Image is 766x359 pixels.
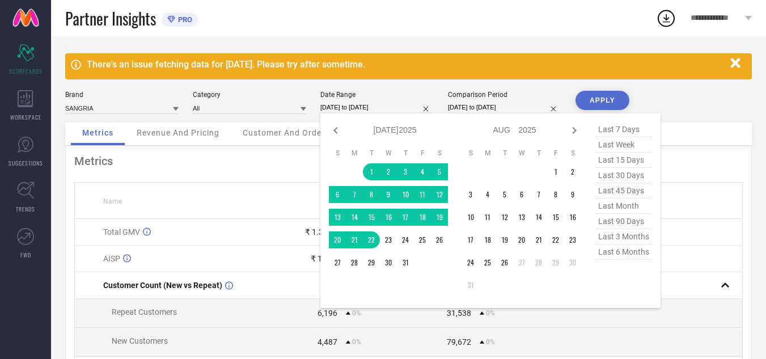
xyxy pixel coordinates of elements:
[479,209,496,226] td: Mon Aug 11 2025
[595,137,652,153] span: last week
[496,231,513,248] td: Tue Aug 19 2025
[397,186,414,203] td: Thu Jul 10 2025
[112,307,177,316] span: Repeat Customers
[462,186,479,203] td: Sun Aug 03 2025
[352,338,361,346] span: 0%
[431,209,448,226] td: Sat Jul 19 2025
[431,163,448,180] td: Sat Jul 05 2025
[595,153,652,168] span: last 15 days
[9,159,43,167] span: SUGGESTIONS
[397,149,414,158] th: Thursday
[363,209,380,226] td: Tue Jul 15 2025
[595,168,652,183] span: last 30 days
[87,59,725,70] div: There's an issue fetching data for [DATE]. Please try after sometime.
[137,128,219,137] span: Revenue And Pricing
[564,254,581,271] td: Sat Aug 30 2025
[564,209,581,226] td: Sat Aug 16 2025
[329,149,346,158] th: Sunday
[479,149,496,158] th: Monday
[20,251,31,259] span: FWD
[103,197,122,205] span: Name
[74,154,743,168] div: Metrics
[547,254,564,271] td: Fri Aug 29 2025
[65,91,179,99] div: Brand
[496,186,513,203] td: Tue Aug 05 2025
[305,227,337,236] div: ₹ 1.37 Cr
[530,186,547,203] td: Thu Aug 07 2025
[530,149,547,158] th: Thursday
[346,231,363,248] td: Mon Jul 21 2025
[112,336,168,345] span: New Customers
[479,254,496,271] td: Mon Aug 25 2025
[363,231,380,248] td: Tue Jul 22 2025
[530,231,547,248] td: Thu Aug 21 2025
[547,209,564,226] td: Fri Aug 15 2025
[329,254,346,271] td: Sun Jul 27 2025
[10,113,41,121] span: WORKSPACE
[513,231,530,248] td: Wed Aug 20 2025
[448,91,561,99] div: Comparison Period
[547,149,564,158] th: Friday
[320,102,434,113] input: Select date range
[595,122,652,137] span: last 7 days
[16,205,35,213] span: TRENDS
[414,163,431,180] td: Fri Jul 04 2025
[530,254,547,271] td: Thu Aug 28 2025
[329,231,346,248] td: Sun Jul 20 2025
[462,231,479,248] td: Sun Aug 17 2025
[193,91,306,99] div: Category
[82,128,113,137] span: Metrics
[363,186,380,203] td: Tue Jul 08 2025
[397,254,414,271] td: Thu Jul 31 2025
[320,91,434,99] div: Date Range
[595,183,652,198] span: last 45 days
[547,231,564,248] td: Fri Aug 22 2025
[363,163,380,180] td: Tue Jul 01 2025
[496,209,513,226] td: Tue Aug 12 2025
[318,309,337,318] div: 6,196
[397,163,414,180] td: Thu Jul 03 2025
[397,209,414,226] td: Thu Jul 17 2025
[329,186,346,203] td: Sun Jul 06 2025
[311,254,337,263] div: ₹ 1,183
[431,231,448,248] td: Sat Jul 26 2025
[363,254,380,271] td: Tue Jul 29 2025
[479,186,496,203] td: Mon Aug 04 2025
[564,149,581,158] th: Saturday
[329,209,346,226] td: Sun Jul 13 2025
[329,124,342,137] div: Previous month
[318,337,337,347] div: 4,487
[380,231,397,248] td: Wed Jul 23 2025
[414,149,431,158] th: Friday
[496,254,513,271] td: Tue Aug 26 2025
[352,309,361,317] span: 0%
[175,15,192,24] span: PRO
[496,149,513,158] th: Tuesday
[346,254,363,271] td: Mon Jul 28 2025
[530,209,547,226] td: Thu Aug 14 2025
[397,231,414,248] td: Thu Jul 24 2025
[564,163,581,180] td: Sat Aug 02 2025
[380,149,397,158] th: Wednesday
[547,186,564,203] td: Fri Aug 08 2025
[103,227,140,236] span: Total GMV
[431,186,448,203] td: Sat Jul 12 2025
[380,163,397,180] td: Wed Jul 02 2025
[595,198,652,214] span: last month
[380,254,397,271] td: Wed Jul 30 2025
[595,214,652,229] span: last 90 days
[65,7,156,30] span: Partner Insights
[479,231,496,248] td: Mon Aug 18 2025
[346,186,363,203] td: Mon Jul 07 2025
[462,277,479,294] td: Sun Aug 31 2025
[346,209,363,226] td: Mon Jul 14 2025
[346,149,363,158] th: Monday
[513,149,530,158] th: Wednesday
[513,254,530,271] td: Wed Aug 27 2025
[462,209,479,226] td: Sun Aug 10 2025
[595,244,652,260] span: last 6 months
[575,91,629,110] button: APPLY
[462,149,479,158] th: Sunday
[486,309,495,317] span: 0%
[414,209,431,226] td: Fri Jul 18 2025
